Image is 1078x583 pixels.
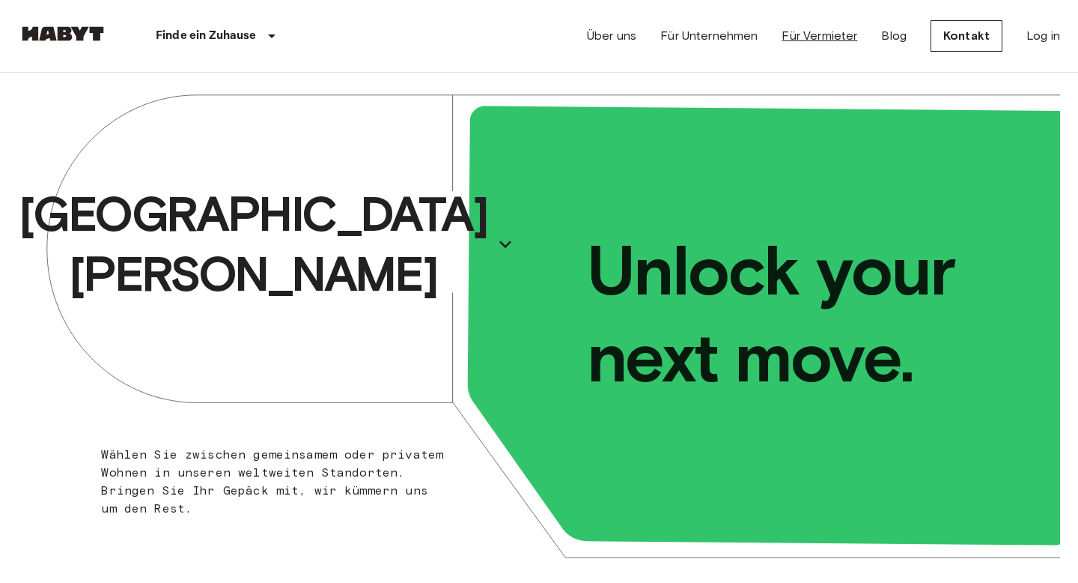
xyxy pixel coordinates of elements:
p: Unlock your next move. [587,227,1036,401]
a: Log in [1026,27,1060,45]
p: Wählen Sie zwischen gemeinsamem oder privatem Wohnen in unseren weltweiten Standorten. Bringen Si... [101,446,445,518]
p: [GEOGRAPHIC_DATA][PERSON_NAME] [19,184,487,304]
a: Für Vermieter [782,27,857,45]
button: [GEOGRAPHIC_DATA][PERSON_NAME] [13,180,520,309]
a: Über uns [587,27,636,45]
p: Finde ein Zuhause [156,27,257,45]
img: Habyt [18,26,108,41]
a: Blog [881,27,907,45]
a: Kontakt [931,20,1002,52]
a: Für Unternehmen [660,27,758,45]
